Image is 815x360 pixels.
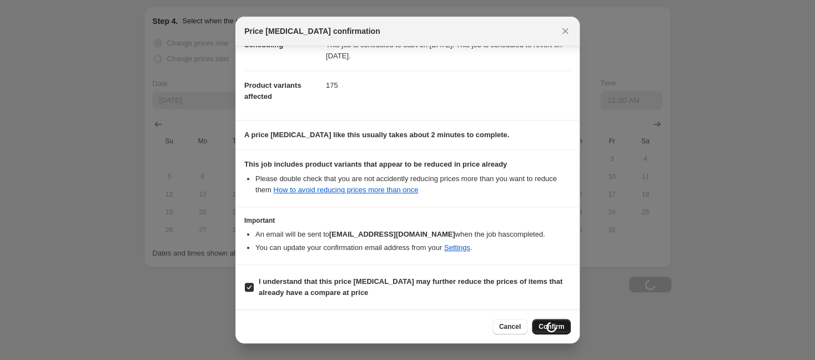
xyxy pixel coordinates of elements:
[326,30,571,71] dd: This job is scheduled to start on [DATE]. This job is scheduled to revert on [DATE].
[255,173,571,196] li: Please double check that you are not accidently reducing prices more than you want to reduce them
[244,160,507,168] b: This job includes product variants that appear to be reduced in price already
[244,81,301,101] span: Product variants affected
[244,131,509,139] b: A price [MEDICAL_DATA] like this usually takes about 2 minutes to complete.
[444,243,470,252] a: Settings
[329,230,455,238] b: [EMAIL_ADDRESS][DOMAIN_NAME]
[557,23,573,39] button: Close
[499,322,521,331] span: Cancel
[244,216,571,225] h3: Important
[244,26,380,37] span: Price [MEDICAL_DATA] confirmation
[274,186,419,194] a: How to avoid reducing prices more than once
[492,319,527,334] button: Cancel
[326,71,571,100] dd: 175
[255,229,571,240] li: An email will be sent to when the job has completed .
[259,277,562,297] b: I understand that this price [MEDICAL_DATA] may further reduce the prices of items that already h...
[255,242,571,253] li: You can update your confirmation email address from your .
